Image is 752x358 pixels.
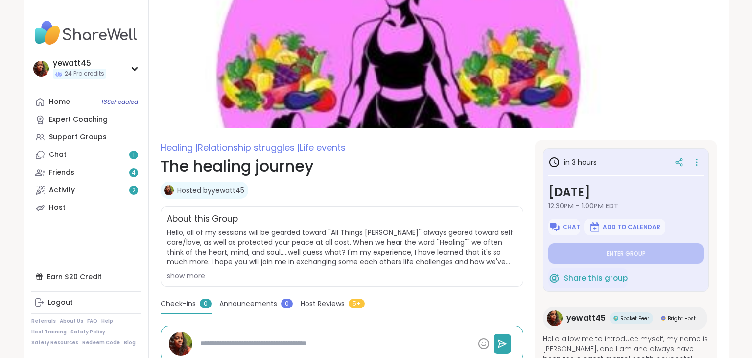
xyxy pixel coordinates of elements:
a: About Us [60,318,83,325]
h3: in 3 hours [548,156,597,168]
span: Life events [300,141,346,153]
div: Host [49,203,66,213]
span: Relationship struggles | [198,141,300,153]
span: 12:30PM - 1:00PM EDT [548,201,704,211]
a: Hosted byyewatt45 [177,185,244,195]
span: Rocket Peer [620,315,649,322]
div: Home [49,97,70,107]
span: Check-ins [161,299,196,309]
div: Friends [49,168,74,178]
div: Logout [48,298,73,307]
div: Earn $20 Credit [31,268,141,285]
div: show more [167,271,517,281]
span: Chat [563,223,580,231]
img: Bright Host [661,316,666,321]
span: 0 [200,299,211,308]
button: Chat [548,219,580,235]
span: 24 Pro credits [65,70,104,78]
a: Safety Resources [31,339,78,346]
a: Host Training [31,329,67,335]
span: Bright Host [668,315,696,322]
a: Logout [31,294,141,311]
a: Chat1 [31,146,141,164]
a: Support Groups [31,128,141,146]
h2: About this Group [167,213,238,226]
img: ShareWell Nav Logo [31,16,141,50]
span: 4 [132,169,136,177]
span: Healing | [161,141,198,153]
a: Host [31,199,141,217]
span: Host Reviews [301,299,345,309]
img: Rocket Peer [613,316,618,321]
a: Expert Coaching [31,111,141,128]
span: yewatt45 [566,312,606,324]
h1: The healing journey [161,154,523,178]
img: yewatt45 [169,332,192,356]
span: 5+ [349,299,365,308]
button: Add to Calendar [584,219,665,235]
img: ShareWell Logomark [548,272,560,284]
a: FAQ [87,318,97,325]
div: yewatt45 [53,58,106,69]
span: Enter group [607,250,646,257]
button: Share this group [548,268,628,288]
span: 2 [132,186,136,195]
span: Add to Calendar [603,223,660,231]
a: Blog [124,339,136,346]
a: Safety Policy [70,329,105,335]
img: ShareWell Logomark [549,221,561,233]
a: Home16Scheduled [31,93,141,111]
a: Referrals [31,318,56,325]
a: Redeem Code [82,339,120,346]
div: Chat [49,150,67,160]
img: yewatt45 [547,310,563,326]
span: Hello, all of my sessions will be gearded toward ''All Things [PERSON_NAME]'' always geared towar... [167,228,517,267]
span: Announcements [219,299,277,309]
img: yewatt45 [33,61,49,77]
span: Share this group [564,273,628,284]
a: Activity2 [31,181,141,199]
div: Expert Coaching [49,115,108,125]
h3: [DATE] [548,183,704,201]
button: Enter group [548,243,704,264]
img: yewatt45 [164,185,174,195]
span: 0 [281,299,293,308]
img: ShareWell Logomark [589,221,601,233]
div: Activity [49,185,75,195]
a: Help [101,318,113,325]
a: yewatt45yewatt45Rocket PeerRocket PeerBright HostBright Host [543,307,707,330]
div: Support Groups [49,132,107,142]
span: 1 [133,151,135,159]
span: 16 Scheduled [101,98,138,106]
a: Friends4 [31,164,141,181]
